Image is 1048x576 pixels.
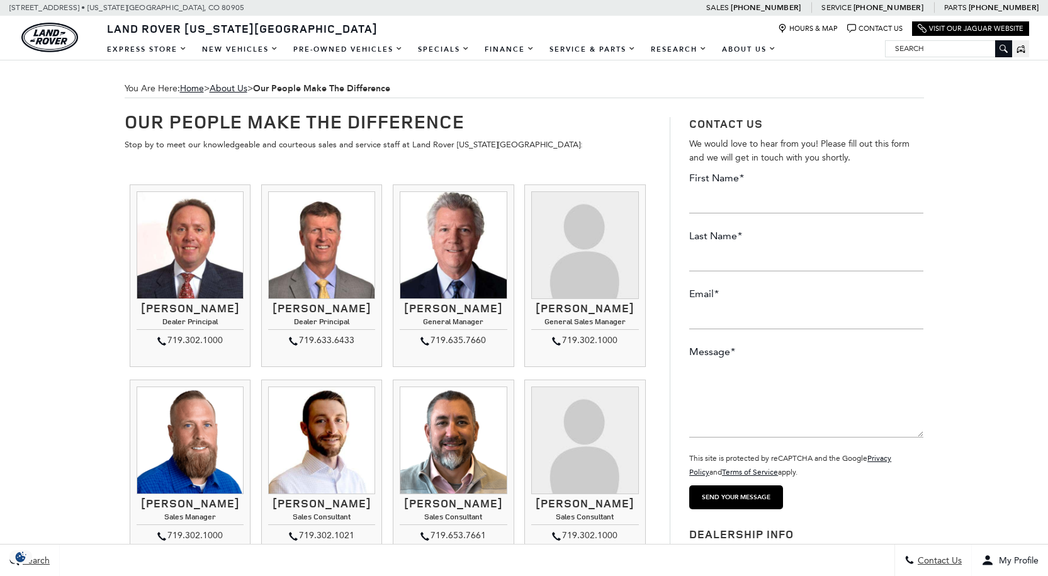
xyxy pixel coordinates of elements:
div: 719.302.1000 [531,333,638,348]
a: New Vehicles [194,38,286,60]
a: Pre-Owned Vehicles [286,38,410,60]
a: Land Rover [US_STATE][GEOGRAPHIC_DATA] [99,21,385,36]
a: Finance [477,38,542,60]
h4: Sales Consultant [400,512,507,524]
h4: General Sales Manager [531,317,638,329]
span: Parts [944,3,967,12]
div: 719.302.1000 [137,333,244,348]
a: Contact Us [847,24,903,33]
label: Email [689,287,719,301]
img: Thom Buckley [137,191,244,298]
div: 719.302.1000 [137,528,244,543]
nav: Main Navigation [99,38,784,60]
h3: Contact Us [689,117,923,131]
p: Stop by to meet our knowledgeable and courteous sales and service staff at Land Rover [US_STATE][... [125,138,651,152]
img: Opt-Out Icon [6,550,35,563]
label: Last Name [689,229,742,243]
span: > [210,83,390,94]
button: Open user profile menu [972,545,1048,576]
a: Specials [410,38,477,60]
div: 719.302.1021 [268,528,375,543]
img: Trebor Alvord [400,387,507,494]
label: First Name [689,171,744,185]
h3: [PERSON_NAME] [400,302,507,315]
h4: General Manager [400,317,507,329]
input: Search [886,41,1011,56]
a: [PHONE_NUMBER] [854,3,923,13]
span: We would love to hear from you! Please fill out this form and we will get in touch with you shortly. [689,138,910,163]
div: 719.653.7661 [400,528,507,543]
a: About Us [210,83,247,94]
div: 719.302.1000 [531,528,638,543]
a: [STREET_ADDRESS] • [US_STATE][GEOGRAPHIC_DATA], CO 80905 [9,3,244,12]
label: Message [689,345,735,359]
a: Home [180,83,204,94]
h4: Dealer Principal [137,317,244,329]
a: About Us [714,38,784,60]
span: My Profile [994,555,1039,566]
a: Service & Parts [542,38,643,60]
section: Click to Open Cookie Consent Modal [6,550,35,563]
h3: [PERSON_NAME] [137,497,244,510]
img: Mike Jorgensen [268,191,375,298]
h1: Our People Make The Difference [125,111,651,132]
a: EXPRESS STORE [99,38,194,60]
div: 719.633.6433 [268,333,375,348]
strong: Our People Make The Difference [253,82,390,94]
a: [PHONE_NUMBER] [969,3,1039,13]
a: Research [643,38,714,60]
a: [PHONE_NUMBER] [731,3,801,13]
a: land-rover [21,23,78,52]
img: Kevin Heim [268,387,375,494]
div: Breadcrumbs [125,79,924,98]
a: Hours & Map [778,24,838,33]
span: You Are Here: [125,79,924,98]
input: Send your message [689,485,783,509]
a: Visit Our Jaguar Website [918,24,1023,33]
h3: Dealership Info [689,528,923,541]
h3: [PERSON_NAME] [400,497,507,510]
span: > [180,83,390,94]
h3: [PERSON_NAME] [268,302,375,315]
span: Contact Us [915,555,962,566]
h3: [PERSON_NAME] [268,497,375,510]
h4: Sales Consultant [531,512,638,524]
span: Service [821,3,851,12]
h4: Sales Manager [137,512,244,524]
span: Land Rover [US_STATE][GEOGRAPHIC_DATA] [107,21,378,36]
small: This site is protected by reCAPTCHA and the Google and apply. [689,454,891,477]
h4: Dealer Principal [268,317,375,329]
div: 719.635.7660 [400,333,507,348]
a: Terms of Service [722,468,778,477]
img: Gracie Dean [531,387,638,494]
span: Sales [706,3,729,12]
img: Kimberley Zacharias [531,191,638,298]
img: Land Rover [21,23,78,52]
img: Jesse Lyon [137,387,244,494]
h3: [PERSON_NAME] [137,302,244,315]
h3: [PERSON_NAME] [531,497,638,510]
h3: [PERSON_NAME] [531,302,638,315]
h4: Sales Consultant [268,512,375,524]
img: Ray Reilly [400,191,507,298]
